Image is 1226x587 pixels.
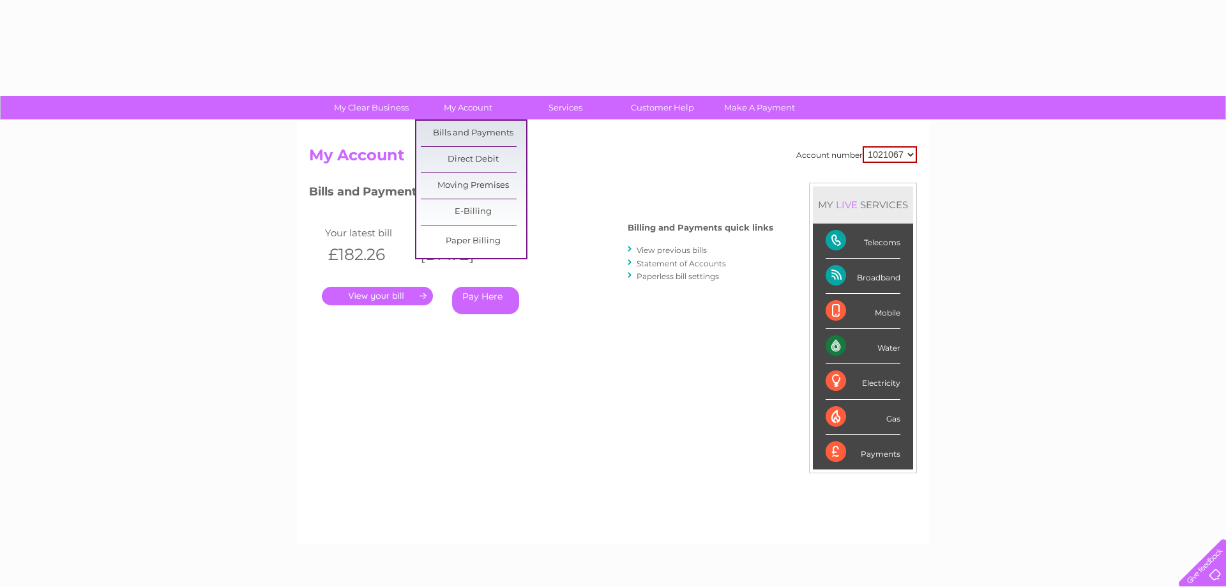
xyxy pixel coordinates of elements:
a: Paperless bill settings [637,271,719,281]
td: Invoice date [414,224,506,241]
div: LIVE [833,199,860,211]
div: Broadband [826,259,900,294]
a: View previous bills [637,245,707,255]
a: Paper Billing [421,229,526,254]
h4: Billing and Payments quick links [628,223,773,233]
a: . [322,287,433,305]
div: Gas [826,400,900,435]
a: Customer Help [610,96,715,119]
div: MY SERVICES [813,187,913,223]
td: Your latest bill [322,224,414,241]
a: Moving Premises [421,173,526,199]
div: Telecoms [826,224,900,259]
div: Electricity [826,364,900,399]
h3: Bills and Payments [309,183,773,205]
a: Make A Payment [707,96,812,119]
a: Statement of Accounts [637,259,726,268]
a: My Clear Business [319,96,424,119]
div: Account number [796,146,917,163]
th: [DATE] [414,241,506,268]
div: Water [826,329,900,364]
h2: My Account [309,146,917,171]
a: My Account [416,96,521,119]
div: Mobile [826,294,900,329]
a: Bills and Payments [421,121,526,146]
a: Direct Debit [421,147,526,172]
a: Services [513,96,618,119]
a: E-Billing [421,199,526,225]
div: Payments [826,435,900,469]
a: Pay Here [452,287,519,314]
th: £182.26 [322,241,414,268]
